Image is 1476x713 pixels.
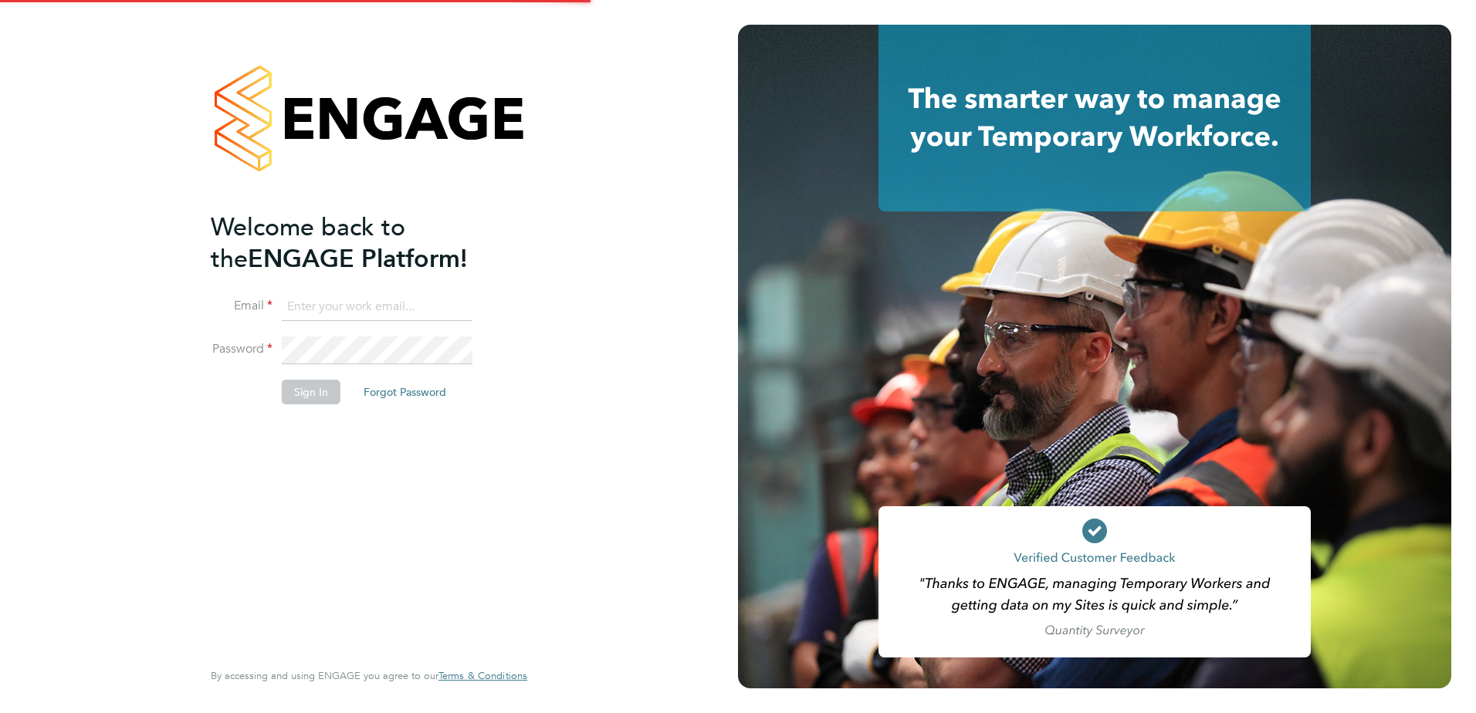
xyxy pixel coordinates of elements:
[211,298,273,314] label: Email
[438,669,527,682] span: Terms & Conditions
[211,212,405,274] span: Welcome back to the
[282,293,472,321] input: Enter your work email...
[211,341,273,357] label: Password
[211,211,512,275] h2: ENGAGE Platform!
[438,670,527,682] a: Terms & Conditions
[282,380,340,404] button: Sign In
[351,380,459,404] button: Forgot Password
[211,669,527,682] span: By accessing and using ENGAGE you agree to our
